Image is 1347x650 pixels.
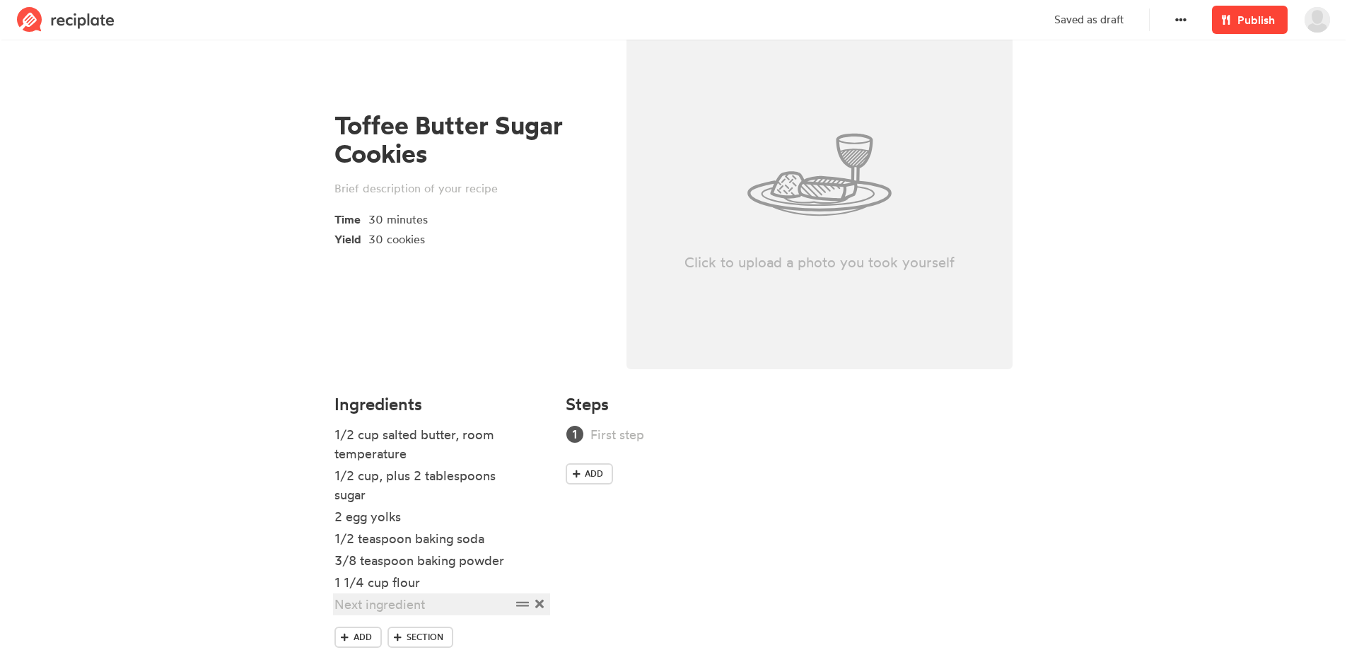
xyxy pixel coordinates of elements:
[585,468,603,480] span: Add
[334,573,511,592] div: 1 1/4 cup flour
[626,253,1013,272] p: Click to upload a photo you took yourself
[334,228,368,248] span: Yield
[368,231,577,248] div: 30 cookies
[566,395,609,414] h4: Steps
[407,631,443,644] span: Section
[334,395,549,414] h4: Ingredients
[532,595,547,614] span: Delete item
[334,466,511,504] div: 1/2 cup, plus 2 tablespoons sugar
[368,211,577,228] div: 30 minutes
[1237,11,1275,28] span: Publish
[354,631,372,644] span: Add
[334,529,511,548] div: 1/2 teaspoon baking soda
[17,7,115,33] img: Reciplate
[334,208,368,228] span: Time
[513,595,532,614] span: Drag to reorder
[334,507,511,526] div: 2 egg yolks
[1305,7,1330,33] img: User's avatar
[334,551,511,570] div: 3/8 teaspoon baking powder
[334,111,600,168] div: Toffee Butter Sugar Cookies
[1054,12,1124,28] p: Saved as draft
[334,425,511,463] div: 1/2 cup salted butter, room temperature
